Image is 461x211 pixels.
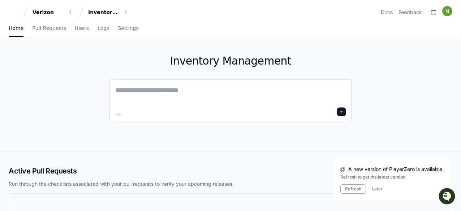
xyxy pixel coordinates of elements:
[25,61,105,67] div: We're offline, but we'll be back soon!
[442,6,452,16] img: ACg8ocIiWXJC7lEGJNqNt4FHmPVymFM05ITMeS-frqobA_m8IZ6TxA=s96-c
[9,166,452,176] h2: Active Pull Requests
[51,75,87,81] a: Powered byPylon
[98,26,109,30] span: Logs
[118,20,138,37] a: Settings
[9,26,23,30] span: Home
[340,184,366,194] button: Refresh
[372,186,383,192] button: Later
[123,56,132,65] button: Start new chat
[32,20,66,37] a: Pull Requests
[88,9,119,16] div: Inventory Management
[32,26,66,30] span: Pull Requests
[75,20,89,37] a: Users
[85,6,132,19] button: Inventory Management
[25,54,119,61] div: Start new chat
[75,26,89,30] span: Users
[348,166,444,173] span: A new version of PlayerZero is available.
[118,26,138,30] span: Settings
[98,20,109,37] a: Logs
[33,9,64,16] div: Verizon
[9,20,23,37] a: Home
[398,9,422,16] button: Feedback
[7,7,22,22] img: PlayerZero
[109,54,352,67] h1: Inventory Management
[9,180,452,188] p: Run through the checklists associated with your pull requests to verify your upcoming releases.
[72,76,87,81] span: Pylon
[340,174,444,180] div: Refresh to get the latest version.
[7,54,20,67] img: 1756235613930-3d25f9e4-fa56-45dd-b3ad-e072dfbd1548
[7,29,132,40] div: Welcome
[381,9,393,16] a: Docs
[30,6,76,19] button: Verizon
[438,187,457,207] iframe: Open customer support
